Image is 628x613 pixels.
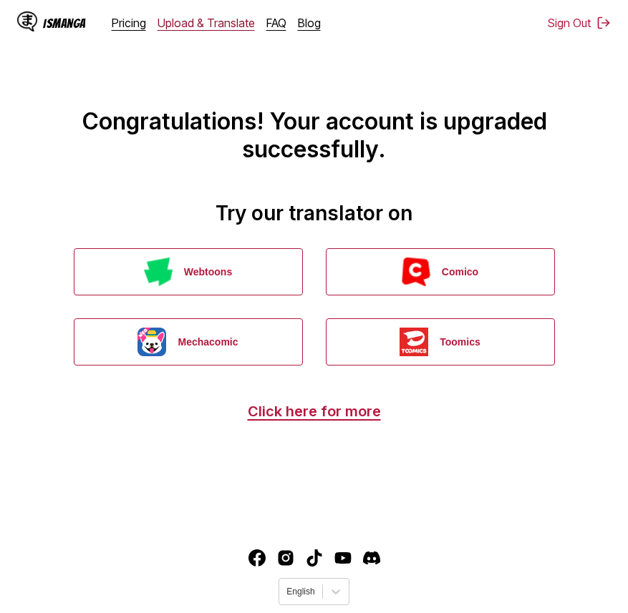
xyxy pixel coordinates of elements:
[402,258,430,286] img: Comico
[277,549,294,567] img: IsManga Instagram
[326,318,555,366] button: Toomics
[286,587,289,597] input: Select language
[11,15,617,163] h1: Congratulations! Your account is upgraded successfully.
[248,549,266,567] img: IsManga Facebook
[277,549,294,567] a: Instagram
[266,16,286,30] a: FAQ
[326,248,555,295] button: Comico
[144,258,173,286] img: Webtoons
[306,549,323,567] a: TikTok
[334,549,352,567] a: Youtube
[17,11,112,34] a: IsManga LogoIsManga
[74,248,303,295] button: Webtoons
[17,11,37,31] img: IsManga Logo
[248,549,266,567] a: Facebook
[248,403,381,420] a: Click here for more
[158,16,255,30] a: Upload & Translate
[11,201,617,225] h2: Try our translator on
[298,16,321,30] a: Blog
[43,16,86,30] div: IsManga
[137,328,166,356] img: Mechacomic
[334,549,352,567] img: IsManga YouTube
[548,16,611,30] button: Sign Out
[74,318,303,366] button: Mechacomic
[596,16,611,30] img: Sign out
[306,549,323,567] img: IsManga TikTok
[400,328,428,356] img: Toomics
[363,549,380,567] img: IsManga Discord
[363,549,380,567] a: Discord
[112,16,146,30] a: Pricing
